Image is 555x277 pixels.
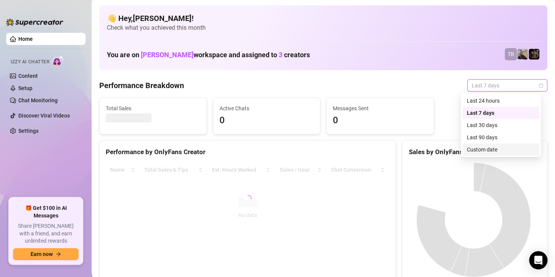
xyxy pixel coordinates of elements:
div: Custom date [467,145,535,154]
div: Open Intercom Messenger [529,251,547,269]
div: Last 7 days [462,107,539,119]
img: logo-BBDzfeDw.svg [6,18,63,26]
span: 0 [333,113,428,128]
span: TR [508,50,514,58]
span: Earn now [31,251,53,257]
span: Last 7 days [472,80,543,91]
span: loading [244,195,252,203]
span: Share [PERSON_NAME] with a friend, and earn unlimited rewards [13,222,79,245]
div: Custom date [462,143,539,156]
span: 0 [219,113,314,128]
a: Chat Monitoring [18,97,58,103]
span: Check what you achieved this month [107,24,540,32]
div: Last 24 hours [467,97,535,105]
div: Last 24 hours [462,95,539,107]
span: [PERSON_NAME] [141,51,194,59]
div: Last 90 days [467,133,535,142]
span: Active Chats [219,104,314,113]
h4: Performance Breakdown [99,80,184,91]
span: 🎁 Get $100 in AI Messages [13,205,79,219]
div: Performance by OnlyFans Creator [106,147,389,157]
a: Settings [18,128,39,134]
a: Discover Viral Videos [18,113,70,119]
a: Home [18,36,33,42]
div: Last 30 days [467,121,535,129]
h4: 👋 Hey, [PERSON_NAME] ! [107,13,540,24]
span: 3 [279,51,282,59]
button: Earn nowarrow-right [13,248,79,260]
span: Messages Sent [333,104,428,113]
div: Last 7 days [467,109,535,117]
a: Content [18,73,38,79]
span: arrow-right [56,251,61,257]
img: Trent [529,49,539,60]
div: Last 30 days [462,119,539,131]
span: calendar [539,83,543,88]
div: Sales by OnlyFans Creator [408,147,541,157]
span: Izzy AI Chatter [11,58,49,66]
div: Last 90 days [462,131,539,143]
span: Total Sales [106,104,200,113]
h1: You are on workspace and assigned to creators [107,51,310,59]
a: Setup [18,85,32,91]
img: AI Chatter [52,55,64,66]
img: LC [517,49,528,60]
